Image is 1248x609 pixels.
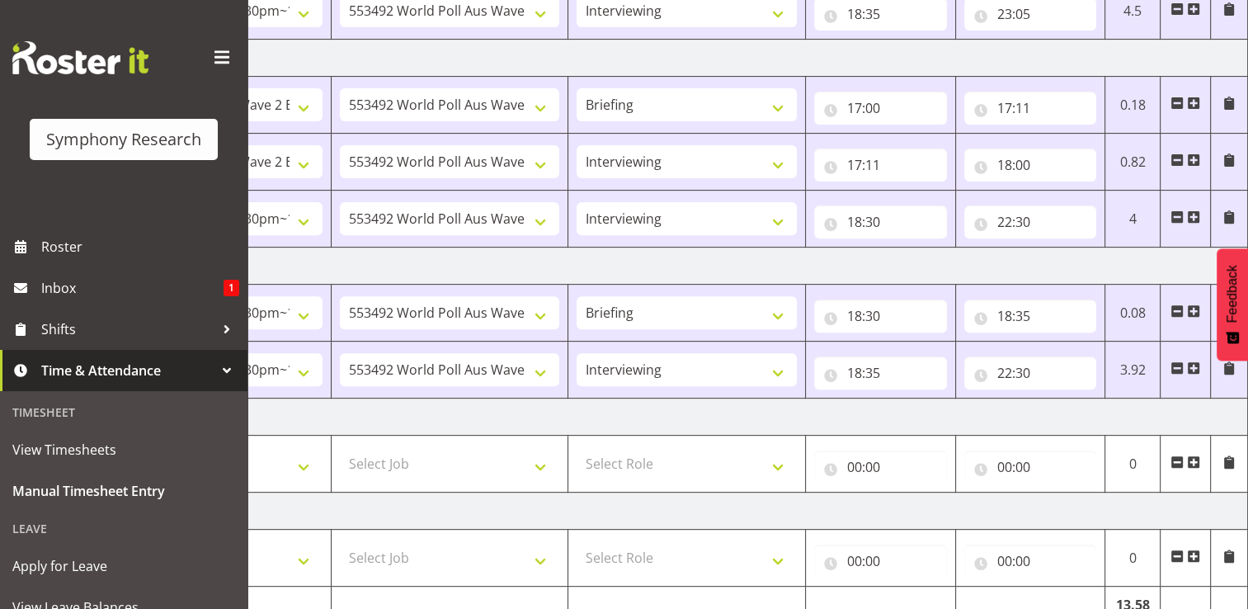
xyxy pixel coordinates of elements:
td: [DATE] [94,399,1248,436]
div: Leave [4,512,243,545]
a: View Timesheets [4,429,243,470]
a: Apply for Leave [4,545,243,587]
div: Timesheet [4,395,243,429]
span: Time & Attendance [41,358,214,383]
span: 1 [224,280,239,296]
input: Click to select... [964,356,1097,389]
input: Click to select... [964,451,1097,484]
td: 0.18 [1105,77,1161,134]
td: 0.82 [1105,134,1161,191]
input: Click to select... [964,149,1097,182]
span: View Timesheets [12,437,235,462]
td: 3.92 [1105,342,1161,399]
span: Inbox [41,276,224,300]
span: Manual Timesheet Entry [12,479,235,503]
input: Click to select... [814,300,947,333]
span: Feedback [1225,265,1240,323]
input: Click to select... [814,545,947,578]
input: Click to select... [814,149,947,182]
input: Click to select... [814,205,947,238]
div: Symphony Research [46,127,201,152]
input: Click to select... [964,92,1097,125]
td: 0 [1105,436,1161,493]
input: Click to select... [964,205,1097,238]
td: 4 [1105,191,1161,248]
td: [DATE] [94,40,1248,77]
span: Apply for Leave [12,554,235,578]
img: Rosterit website logo [12,41,148,74]
input: Click to select... [814,451,947,484]
button: Feedback - Show survey [1217,248,1248,361]
a: Manual Timesheet Entry [4,470,243,512]
input: Click to select... [814,356,947,389]
td: 0.08 [1105,285,1161,342]
td: [DATE] [94,493,1248,530]
td: [DATE] [94,248,1248,285]
td: 0 [1105,530,1161,587]
input: Click to select... [964,545,1097,578]
input: Click to select... [964,300,1097,333]
span: Shifts [41,317,214,342]
input: Click to select... [814,92,947,125]
span: Roster [41,234,239,259]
